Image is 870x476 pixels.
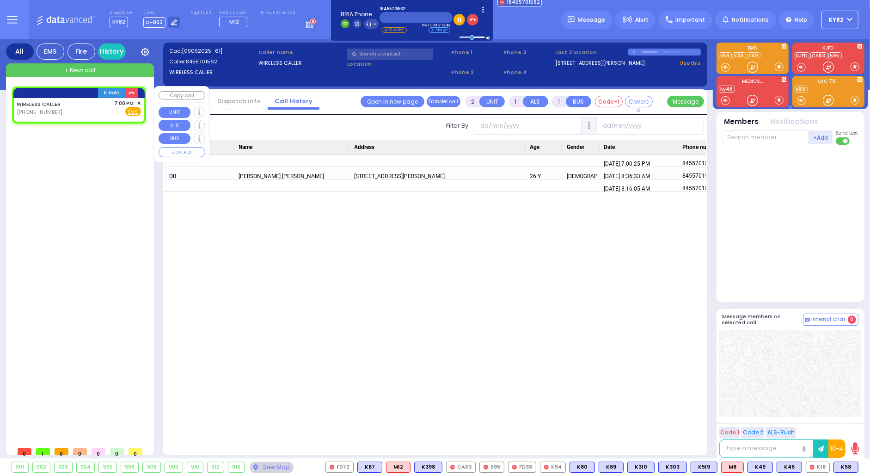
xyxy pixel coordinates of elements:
img: comment-alt.png [805,318,810,322]
div: 595 [479,462,504,473]
span: ✕ [137,99,141,107]
input: Search [172,119,298,137]
input: dd/mm/yyyy [596,117,704,135]
div: K310 [627,462,655,473]
img: message.svg [568,16,575,23]
button: Message [667,96,704,107]
div: 8455701562 [683,157,715,170]
button: Members [724,117,759,127]
span: 8455701562 [186,58,217,65]
a: Dispatch info [210,97,268,105]
a: [STREET_ADDRESS][PERSON_NAME] [555,59,645,67]
div: All [6,43,34,60]
button: UNIT [479,96,505,107]
div: 908 [143,462,160,472]
span: 1 [36,448,50,455]
label: Location [347,60,448,68]
div: CAR3 [446,462,476,473]
label: Filter By [398,117,474,135]
div: ALS [386,462,410,473]
button: ALS [523,96,548,107]
div: K519 [691,462,717,473]
button: BUS [566,96,591,107]
div: BLS [414,462,442,473]
span: Internal Chat [812,316,846,323]
button: +Add [809,130,833,144]
a: K58 [719,52,732,59]
img: red-radio-icon.svg [544,465,549,470]
label: Turn off text [836,136,851,146]
span: 0 [129,448,142,455]
u: EMS [129,109,138,116]
a: History [98,43,126,60]
img: red-radio-icon.svg [810,465,815,470]
span: + New call [64,66,95,75]
li: Merge [429,27,450,33]
div: 8455701562 [683,182,715,195]
li: Transfer [382,27,407,33]
button: Copy call [159,91,205,100]
span: BRIA Phone [341,10,379,19]
span: D-803 [143,17,165,28]
div: BLS [833,462,858,473]
div: [DATE] 7:00:25 PM [599,155,677,173]
div: BLS [627,462,655,473]
label: Lines [143,10,180,16]
div: K80 [570,462,595,473]
label: EMS [717,46,789,50]
div: K18 [806,462,830,473]
button: BUS [159,133,190,144]
div: [DATE] 8:36:33 AM [599,167,677,185]
label: Night unit [190,10,211,16]
label: WIRELESS CALLER [169,68,255,76]
span: 0 [73,448,87,455]
div: M8 [721,462,744,473]
div: 904 [77,462,95,472]
a: Call History [268,97,319,105]
div: K303 [658,462,687,473]
div: 906 [121,462,139,472]
div: BLS [691,462,717,473]
label: Medic on call [219,10,250,16]
div: K69 [599,462,624,473]
a: 595 [828,52,842,59]
label: KJFD [792,46,864,50]
span: 18455701562 [380,6,453,12]
span: 7:00 PM [115,100,134,107]
span: Important [675,16,705,24]
span: Notifications [732,16,769,24]
button: ALS-Rush [766,427,796,439]
div: [STREET_ADDRESS][PERSON_NAME] [355,170,445,182]
span: Phone number [683,144,719,150]
label: Caller name [258,49,344,56]
span: Date [604,144,615,150]
img: red-radio-icon.svg [484,465,488,470]
span: 0 [848,315,856,324]
a: ky48 [719,86,735,93]
label: O/C 70... [792,79,864,84]
a: KJFD [795,52,809,59]
div: 903 [55,462,72,472]
button: Covered [625,96,653,107]
div: 905 [99,462,116,472]
div: Press Enter to dial [380,23,453,27]
button: Internal Chat 0 [803,314,858,326]
label: Caller: [169,58,255,66]
div: BLS [747,462,773,473]
div: BLS [599,462,624,473]
span: 0 [92,448,105,455]
button: 10-4 [828,439,845,458]
button: Notifications [771,117,819,127]
a: Open in new page [361,96,424,107]
span: Help [795,16,807,24]
div: 902 [33,462,50,472]
div: ALS KJ [721,462,744,473]
div: K46 [777,462,802,473]
div: FD72 [325,462,354,473]
a: K83 [795,86,808,93]
span: Name [239,144,253,150]
label: Fire units on call [261,10,295,16]
span: Alert [635,16,649,24]
span: Phone 3 [503,49,552,56]
input: Search a contact [347,49,433,60]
